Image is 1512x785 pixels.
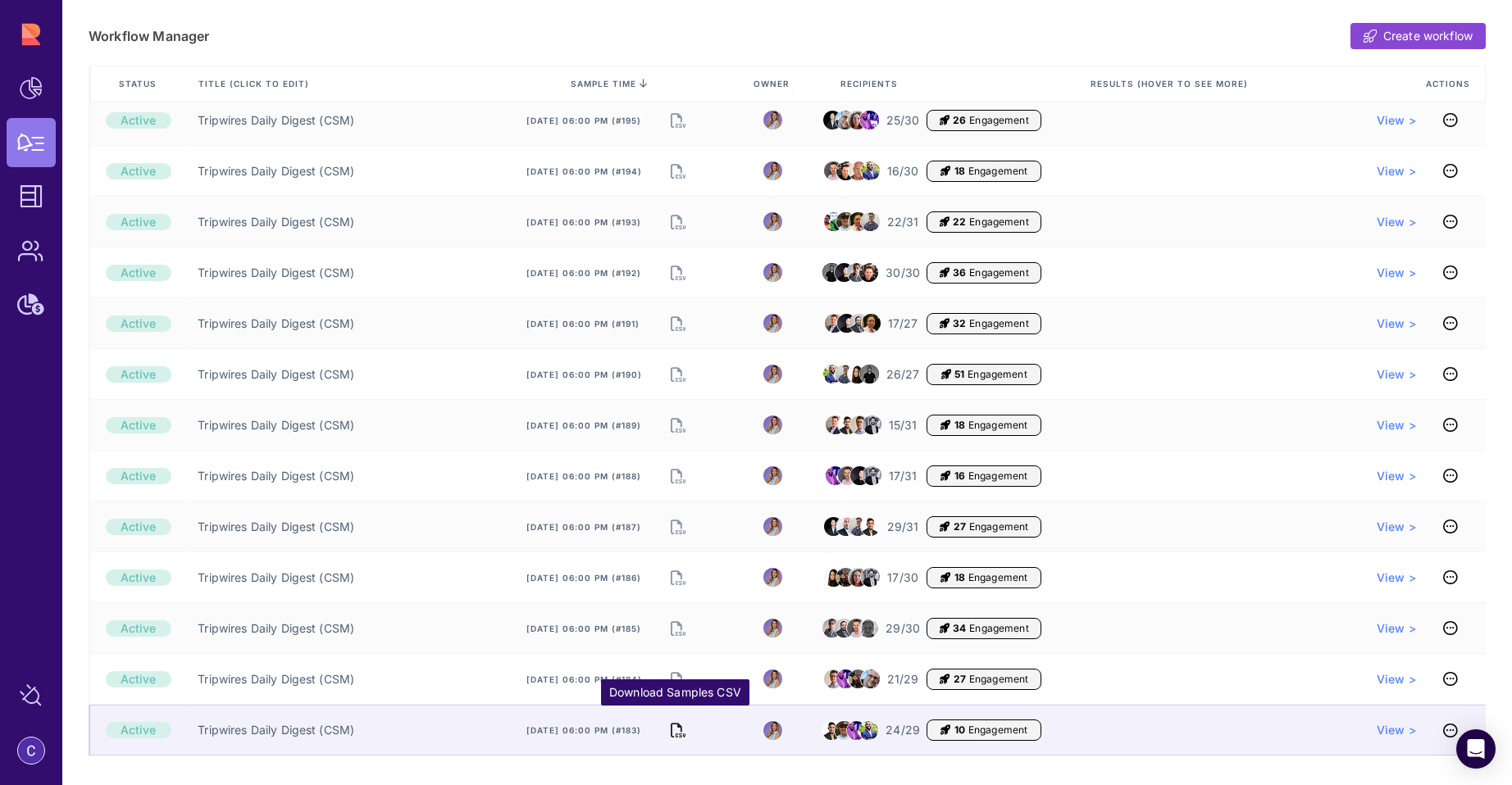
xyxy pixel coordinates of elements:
[671,566,685,589] button: Download Samples CSV
[859,263,878,282] img: 6802107800519_acdab36aaa6df06841b3_32.png
[1377,112,1416,129] a: View >
[968,470,1027,483] span: Engagement
[887,569,918,586] span: 17/30
[968,368,1027,381] span: Engagement
[969,673,1028,686] span: Engagement
[671,261,685,284] button: Download Samples CSV
[863,415,881,434] img: 7349059861588_e5d562f2414e12f29686_32.jpg
[825,314,844,333] img: 3996298252272_541c4afd80fd5fc2a44a_32.jpg
[838,415,857,434] img: 8015922582805_986ca5be210671edbcd0_32.jpg
[1377,265,1416,281] a: View >
[106,112,171,129] div: Active
[824,161,843,180] img: 6960030573601_d19608acc9d5b4ba7545_32.jpg
[198,468,354,484] a: Tripwires Daily Digest (CSM)
[526,724,641,736] span: [DATE] 06:00 pm (#183)
[863,466,881,485] img: 7349059861588_e5d562f2414e12f29686_32.jpg
[887,671,919,687] span: 21/29
[822,619,841,638] img: 8855577938019_dce2b4ca565b7c1442a6_32.png
[671,515,685,538] button: Download Samples CSV
[526,267,641,279] span: [DATE] 06:00 pm (#192)
[198,315,354,332] a: Tripwires Daily Digest (CSM)
[106,620,171,637] div: Active
[198,569,354,586] a: Tripwires Daily Digest (CSM)
[526,115,641,126] span: [DATE] 06:00 pm (#195)
[836,111,854,129] img: 5109191374614_602943b59908febf63bb_32.jpg
[1377,620,1416,637] span: View >
[1377,671,1416,687] a: View >
[1377,214,1416,230] span: View >
[671,668,685,691] i: Download Samples CSV
[835,263,854,282] img: 8754014667234_b04712b5132f28df2301_32.jpg
[754,78,793,89] span: Owner
[824,568,843,587] img: 5509974095895_a620c6eb4af39d16d597_32.png
[835,619,854,638] img: 8955311302498_7390c2fd24e44b5fb62d_32.png
[887,163,919,179] span: 16/30
[859,619,878,638] img: 4593562514067_c83ddb65ab9c489fc312_32.jpg
[198,214,354,230] a: Tripwires Daily Digest (CSM)
[886,265,920,281] span: 30/30
[609,684,741,701] div: Download Samples CSV
[940,470,950,483] i: Engagement
[940,165,950,178] i: Engagement
[1377,163,1416,179] span: View >
[954,520,966,533] span: 27
[763,466,782,485] img: 8988563339665_5a12f1d3e1fcf310ea11_32.png
[886,112,920,129] span: 25/30
[940,724,950,737] i: Engagement
[198,671,354,687] a: Tripwires Daily Digest (CSM)
[889,468,918,484] span: 17/31
[940,216,950,229] i: Engagement
[198,78,312,89] span: Title (click to edit)
[847,721,866,740] img: 7354844766672_89c68f2bfa53cb43c711_32.jpg
[763,517,782,536] img: 8988563339665_5a12f1d3e1fcf310ea11_32.png
[836,161,855,180] img: 6802107800519_acdab36aaa6df06841b3_32.png
[940,520,950,533] i: Engagement
[106,366,171,383] div: Active
[526,318,640,329] span: [DATE] 06:00 pm (#191)
[888,315,918,332] span: 17/27
[824,517,843,536] img: 7600965618389_dd7b84563ae7c0d8f3d6_32.jpg
[969,317,1028,330] span: Engagement
[526,674,642,685] span: [DATE] 06:00 pm (#184)
[106,569,171,586] div: Active
[526,369,642,380] span: [DATE] 06:00 pm (#190)
[940,114,950,127] i: Engagement
[837,314,856,333] img: 8754014667234_b04712b5132f28df2301_32.jpg
[1377,315,1416,332] a: View >
[763,365,782,383] img: 8988563339665_5a12f1d3e1fcf310ea11_32.png
[836,517,855,536] img: 7905475592000_a9d9ed0b37950209b0ef_32.jpg
[940,571,950,584] i: Engagement
[763,212,782,231] img: 8988563339665_5a12f1d3e1fcf310ea11_32.png
[969,622,1028,635] span: Engagement
[198,417,354,433] a: Tripwires Daily Digest (CSM)
[671,414,685,437] button: Download Samples CSV
[849,517,868,536] img: 7541310210642_c59c7edfcf809267c677_32.jpg
[886,722,920,738] span: 24/29
[198,620,354,637] a: Tripwires Daily Digest (CSM)
[824,212,843,231] img: 4160124189142_67c8215aa11281e2ad74_32.jpg
[941,368,951,381] i: Engagement
[671,363,685,386] button: Download Samples CSV
[1377,569,1416,586] span: View >
[954,419,965,432] span: 18
[671,719,685,742] button: Download Samples CSV
[968,724,1027,737] span: Engagement
[954,571,965,584] span: 18
[1377,417,1416,433] a: View >
[1383,28,1473,44] span: Create workflow
[526,166,642,177] span: [DATE] 06:00 pm (#194)
[1377,722,1416,738] span: View >
[862,314,881,333] img: 7147183967959_5c5544e4186672504428_32.jpg
[106,519,171,535] div: Active
[571,79,636,88] span: sample time
[671,211,685,234] button: Download Samples CSV
[106,671,171,687] div: Active
[106,265,171,281] div: Active
[671,617,685,640] button: Download Samples CSV
[848,111,867,129] img: 7125359453031_0c8c57d93867aeee127a_32.jpg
